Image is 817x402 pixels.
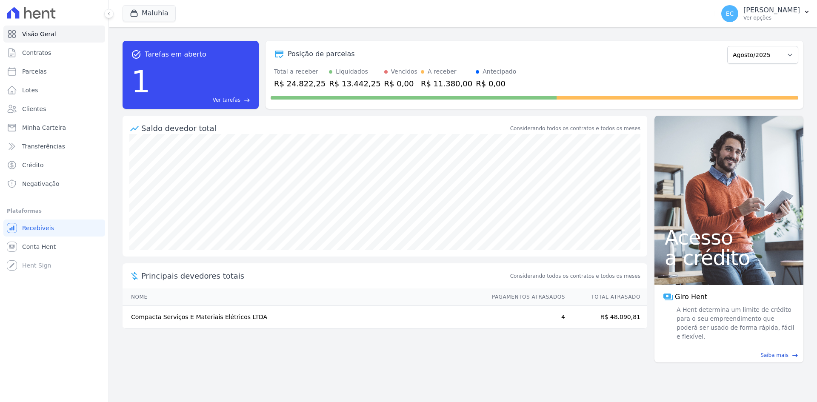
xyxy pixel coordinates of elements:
[384,78,417,89] div: R$ 0,00
[675,305,795,341] span: A Hent determina um limite de crédito para o seu empreendimento que poderá ser usado de forma ráp...
[3,119,105,136] a: Minha Carteira
[665,248,793,268] span: a crédito
[484,288,566,306] th: Pagamentos Atrasados
[510,272,640,280] span: Considerando todos os contratos e todos os meses
[7,206,102,216] div: Plataformas
[22,142,65,151] span: Transferências
[483,67,516,76] div: Antecipado
[3,238,105,255] a: Conta Hent
[22,224,54,232] span: Recebíveis
[476,78,516,89] div: R$ 0,00
[665,227,793,248] span: Acesso
[145,49,206,60] span: Tarefas em aberto
[329,78,380,89] div: R$ 13.442,25
[131,60,151,104] div: 1
[3,157,105,174] a: Crédito
[274,78,326,89] div: R$ 24.822,25
[760,351,788,359] span: Saiba mais
[714,2,817,26] button: EC [PERSON_NAME] Ver opções
[22,161,44,169] span: Crédito
[274,67,326,76] div: Total a receber
[22,48,51,57] span: Contratos
[141,270,508,282] span: Principais devedores totais
[22,105,46,113] span: Clientes
[22,30,56,38] span: Visão Geral
[213,96,240,104] span: Ver tarefas
[22,242,56,251] span: Conta Hent
[484,306,566,329] td: 4
[22,123,66,132] span: Minha Carteira
[743,6,800,14] p: [PERSON_NAME]
[244,97,250,103] span: east
[141,123,508,134] div: Saldo devedor total
[3,220,105,237] a: Recebíveis
[743,14,800,21] p: Ver opções
[675,292,707,302] span: Giro Hent
[336,67,368,76] div: Liquidados
[22,67,47,76] span: Parcelas
[154,96,250,104] a: Ver tarefas east
[123,5,176,21] button: Maluhia
[566,288,647,306] th: Total Atrasado
[3,26,105,43] a: Visão Geral
[3,44,105,61] a: Contratos
[726,11,734,17] span: EC
[428,67,457,76] div: A receber
[566,306,647,329] td: R$ 48.090,81
[391,67,417,76] div: Vencidos
[288,49,355,59] div: Posição de parcelas
[3,138,105,155] a: Transferências
[3,82,105,99] a: Lotes
[3,175,105,192] a: Negativação
[123,288,484,306] th: Nome
[22,180,60,188] span: Negativação
[792,352,798,359] span: east
[3,63,105,80] a: Parcelas
[510,125,640,132] div: Considerando todos os contratos e todos os meses
[660,351,798,359] a: Saiba mais east
[22,86,38,94] span: Lotes
[421,78,472,89] div: R$ 11.380,00
[131,49,141,60] span: task_alt
[123,306,484,329] td: Compacta Serviços E Materiais Elétricos LTDA
[3,100,105,117] a: Clientes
